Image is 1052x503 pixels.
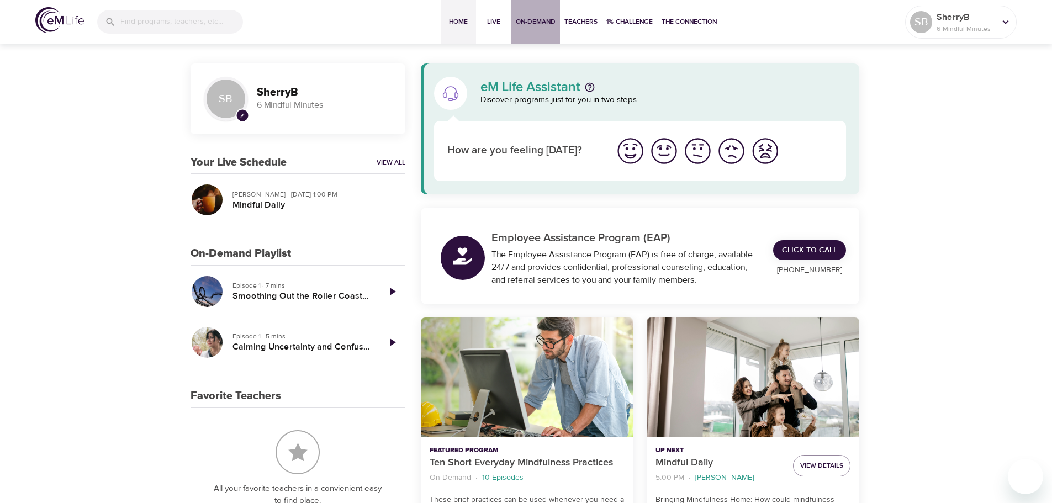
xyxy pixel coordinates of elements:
[614,134,647,168] button: I'm feeling great
[606,16,653,28] span: 1% Challenge
[695,472,754,484] p: [PERSON_NAME]
[564,16,598,28] span: Teachers
[647,317,859,437] button: Mindful Daily
[232,341,370,353] h5: Calming Uncertainty and Confusion
[937,10,995,24] p: SherryB
[232,331,370,341] p: Episode 1 · 5 mins
[793,455,850,476] button: View Details
[910,11,932,33] div: SB
[430,456,625,470] p: Ten Short Everyday Mindfulness Practices
[379,278,405,305] a: Play Episode
[516,16,556,28] span: On-Demand
[655,472,684,484] p: 5:00 PM
[191,156,287,169] h3: Your Live Schedule
[430,446,625,456] p: Featured Program
[35,7,84,33] img: logo
[681,134,715,168] button: I'm feeling ok
[191,275,224,308] button: Smoothing Out the Roller Coaster Ride of Stress
[655,446,784,456] p: Up Next
[683,136,713,166] img: ok
[782,243,837,257] span: Click to Call
[615,136,646,166] img: great
[748,134,782,168] button: I'm feeling worst
[232,199,397,211] h5: Mindful Daily
[445,16,472,28] span: Home
[491,230,760,246] p: Employee Assistance Program (EAP)
[232,280,370,290] p: Episode 1 · 7 mins
[447,143,600,159] p: How are you feeling [DATE]?
[750,136,780,166] img: worst
[120,10,243,34] input: Find programs, teachers, etc...
[1008,459,1043,494] iframe: Button to launch messaging window
[276,430,320,474] img: Favorite Teachers
[655,456,784,470] p: Mindful Daily
[442,84,459,102] img: eM Life Assistant
[937,24,995,34] p: 6 Mindful Minutes
[649,136,679,166] img: good
[232,189,397,199] p: [PERSON_NAME] · [DATE] 1:00 PM
[773,264,846,276] p: [PHONE_NUMBER]
[716,136,747,166] img: bad
[480,16,507,28] span: Live
[191,326,224,359] button: Calming Uncertainty and Confusion
[647,134,681,168] button: I'm feeling good
[377,158,405,167] a: View All
[773,240,846,261] a: Click to Call
[800,460,843,472] span: View Details
[191,390,281,403] h3: Favorite Teachers
[257,86,392,99] h3: SherryB
[430,470,625,485] nav: breadcrumb
[191,247,291,260] h3: On-Demand Playlist
[689,470,691,485] li: ·
[655,470,784,485] nav: breadcrumb
[421,317,633,437] button: Ten Short Everyday Mindfulness Practices
[482,472,524,484] p: 10 Episodes
[232,290,370,302] h5: Smoothing Out the Roller Coaster Ride of Stress
[204,77,248,121] div: SB
[715,134,748,168] button: I'm feeling bad
[475,470,478,485] li: ·
[379,329,405,356] a: Play Episode
[662,16,717,28] span: The Connection
[480,94,847,107] p: Discover programs just for you in two steps
[430,472,471,484] p: On-Demand
[491,248,760,287] div: The Employee Assistance Program (EAP) is free of charge, available 24/7 and provides confidential...
[480,81,580,94] p: eM Life Assistant
[257,99,392,112] p: 6 Mindful Minutes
